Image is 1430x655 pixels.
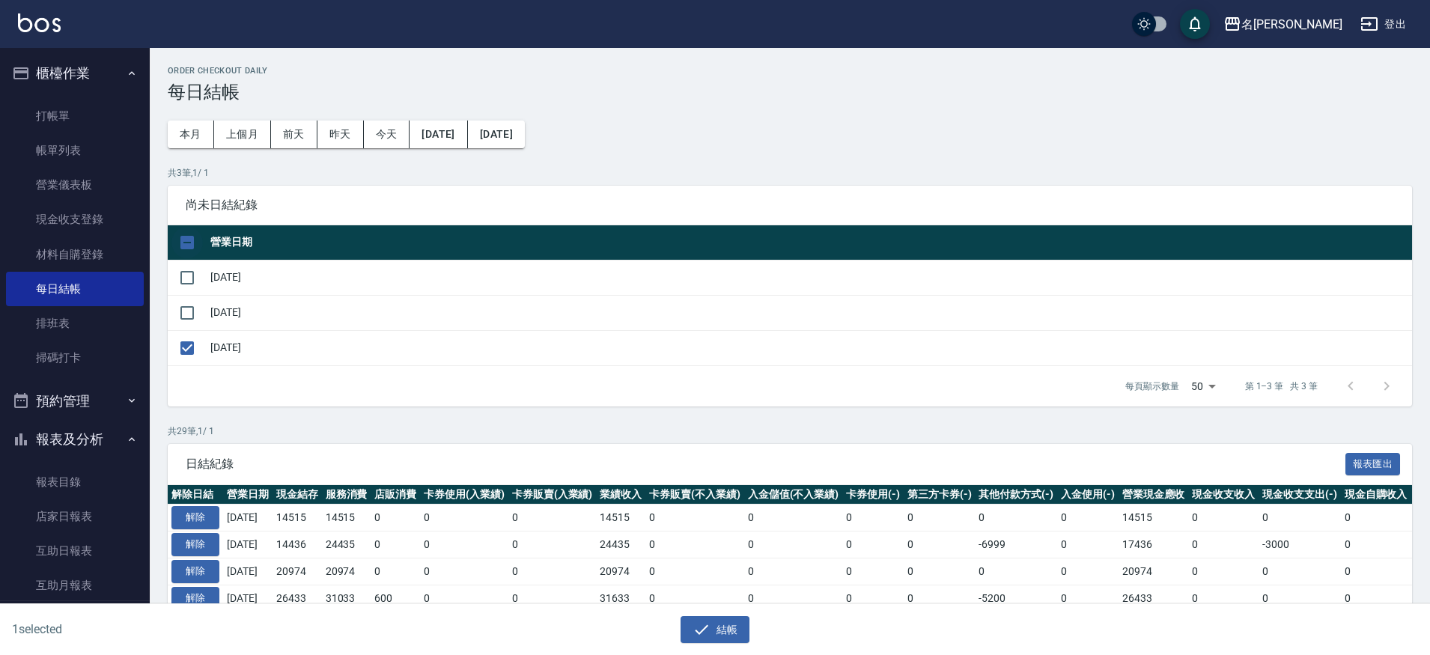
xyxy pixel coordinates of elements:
td: 14436 [273,531,322,558]
td: -3000 [1259,531,1341,558]
td: 0 [1259,558,1341,585]
button: 名[PERSON_NAME] [1217,9,1348,40]
a: 報表匯出 [1345,456,1401,470]
td: -6999 [975,531,1057,558]
button: 今天 [364,121,410,148]
td: 0 [744,531,843,558]
td: 0 [1259,585,1341,612]
button: 本月 [168,121,214,148]
th: 現金收支支出(-) [1259,485,1341,505]
td: 0 [508,585,597,612]
td: 31633 [596,585,645,612]
th: 營業日期 [207,225,1412,261]
td: [DATE] [223,585,273,612]
td: 24435 [322,531,371,558]
td: 0 [371,531,420,558]
td: 0 [904,531,976,558]
td: 20974 [1119,558,1189,585]
th: 卡券使用(入業績) [420,485,508,505]
th: 營業現金應收 [1119,485,1189,505]
td: 0 [1259,505,1341,531]
a: 店家日報表 [6,499,144,534]
a: 每日結帳 [6,272,144,306]
td: 0 [842,558,904,585]
button: 登出 [1354,10,1412,38]
td: 20974 [273,558,322,585]
th: 卡券販賣(入業績) [508,485,597,505]
a: 互助月報表 [6,568,144,603]
h2: Order checkout daily [168,66,1412,76]
td: 0 [1057,558,1119,585]
button: 結帳 [681,616,750,644]
td: 0 [1188,531,1259,558]
td: 0 [508,531,597,558]
th: 卡券販賣(不入業績) [645,485,744,505]
a: 掃碼打卡 [6,341,144,375]
td: 0 [508,558,597,585]
th: 其他付款方式(-) [975,485,1057,505]
span: 日結紀錄 [186,457,1345,472]
div: 50 [1185,366,1221,406]
button: 解除 [171,560,219,583]
td: 0 [975,505,1057,531]
h3: 每日結帳 [168,82,1412,103]
td: 0 [904,585,976,612]
button: save [1180,9,1210,39]
td: [DATE] [223,531,273,558]
button: 報表及分析 [6,420,144,459]
td: 0 [744,505,843,531]
a: 材料自購登錄 [6,237,144,272]
td: 0 [371,558,420,585]
td: 0 [645,505,744,531]
td: 0 [420,558,508,585]
td: 31033 [322,585,371,612]
td: [DATE] [207,330,1412,365]
button: 上個月 [214,121,271,148]
a: 帳單列表 [6,133,144,168]
td: 0 [1188,505,1259,531]
td: 0 [645,585,744,612]
td: 20974 [596,558,645,585]
th: 第三方卡券(-) [904,485,976,505]
th: 店販消費 [371,485,420,505]
a: 報表目錄 [6,465,144,499]
button: 昨天 [317,121,364,148]
p: 每頁顯示數量 [1125,380,1179,393]
th: 服務消費 [322,485,371,505]
th: 現金結存 [273,485,322,505]
td: 0 [904,558,976,585]
th: 入金使用(-) [1057,485,1119,505]
a: 營業儀表板 [6,168,144,202]
p: 共 3 筆, 1 / 1 [168,166,1412,180]
td: 0 [1341,558,1411,585]
th: 營業日期 [223,485,273,505]
td: 0 [1057,585,1119,612]
p: 共 29 筆, 1 / 1 [168,424,1412,438]
td: 0 [744,558,843,585]
td: 20974 [322,558,371,585]
td: -5200 [975,585,1057,612]
td: [DATE] [207,260,1412,295]
button: 報表匯出 [1345,453,1401,476]
td: 0 [1341,585,1411,612]
a: 現金收支登錄 [6,202,144,237]
th: 現金自購收入 [1341,485,1411,505]
td: 24435 [596,531,645,558]
img: Logo [18,13,61,32]
td: 0 [1188,585,1259,612]
td: 0 [645,531,744,558]
button: [DATE] [468,121,525,148]
div: 名[PERSON_NAME] [1241,15,1342,34]
td: 0 [371,505,420,531]
td: 0 [1341,505,1411,531]
a: 排班表 [6,306,144,341]
button: 解除 [171,506,219,529]
a: 打帳單 [6,99,144,133]
span: 尚未日結紀錄 [186,198,1394,213]
td: 0 [842,585,904,612]
td: 0 [420,531,508,558]
th: 入金儲值(不入業績) [744,485,843,505]
td: 14515 [1119,505,1189,531]
th: 卡券使用(-) [842,485,904,505]
td: 0 [508,505,597,531]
